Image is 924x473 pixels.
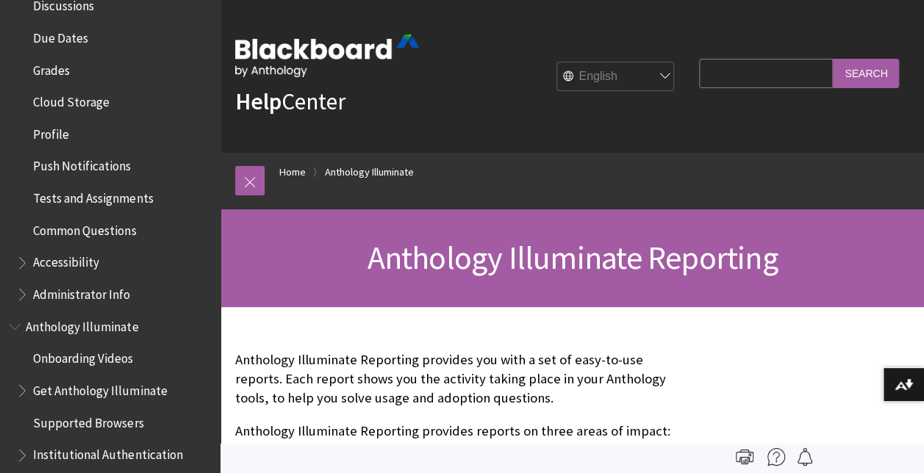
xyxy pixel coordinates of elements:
[796,448,814,466] img: Follow this page
[235,87,345,116] a: HelpCenter
[33,250,99,270] span: Accessibility
[33,443,182,463] span: Institutional Authentication
[33,282,130,302] span: Administrator Info
[235,422,692,441] p: Anthology Illuminate Reporting provides reports on three areas of impact:
[33,122,69,142] span: Profile
[33,26,88,46] span: Due Dates
[736,448,753,466] img: Print
[26,314,138,334] span: Anthology Illuminate
[235,87,282,116] strong: Help
[33,186,153,206] span: Tests and Assignments
[367,237,777,278] span: Anthology Illuminate Reporting
[279,163,306,181] a: Home
[33,58,70,78] span: Grades
[33,154,131,174] span: Push Notifications
[235,350,692,408] p: Anthology Illuminate Reporting provides you with a set of easy-to-use reports. Each report shows ...
[33,218,136,238] span: Common Questions
[33,378,167,398] span: Get Anthology Illuminate
[833,59,899,87] input: Search
[767,448,785,466] img: More help
[325,163,414,181] a: Anthology Illuminate
[33,411,143,430] span: Supported Browsers
[33,90,110,109] span: Cloud Storage
[235,35,419,77] img: Blackboard by Anthology
[557,62,675,92] select: Site Language Selector
[33,347,133,367] span: Onboarding Videos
